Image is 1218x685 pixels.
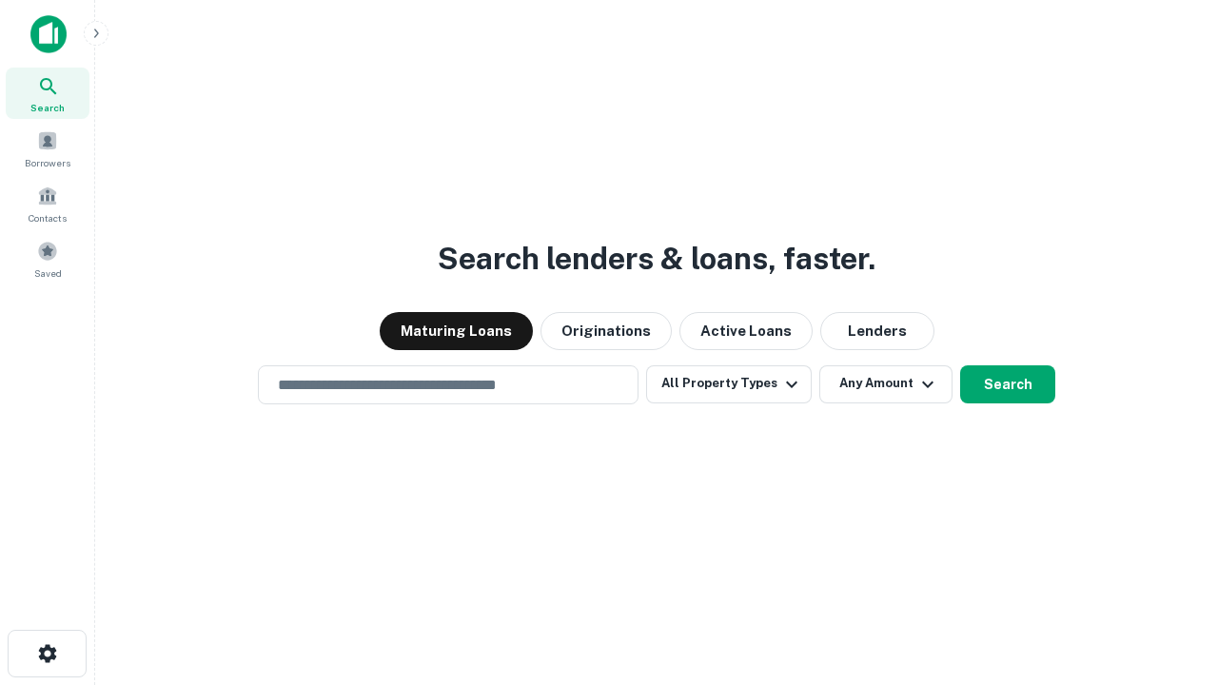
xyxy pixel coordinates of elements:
[6,233,89,284] a: Saved
[6,68,89,119] a: Search
[25,155,70,170] span: Borrowers
[34,265,62,281] span: Saved
[1123,533,1218,624] iframe: Chat Widget
[380,312,533,350] button: Maturing Loans
[6,123,89,174] a: Borrowers
[679,312,813,350] button: Active Loans
[30,15,67,53] img: capitalize-icon.png
[438,236,875,282] h3: Search lenders & loans, faster.
[30,100,65,115] span: Search
[820,312,934,350] button: Lenders
[540,312,672,350] button: Originations
[6,178,89,229] a: Contacts
[646,365,812,403] button: All Property Types
[29,210,67,225] span: Contacts
[819,365,953,403] button: Any Amount
[960,365,1055,403] button: Search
